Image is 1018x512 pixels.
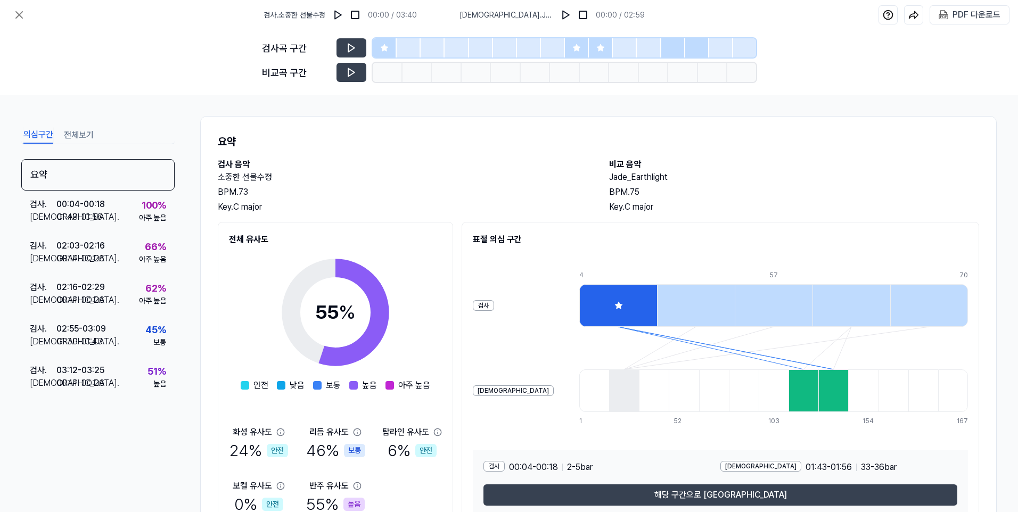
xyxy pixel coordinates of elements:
[561,10,571,20] img: play
[883,10,893,20] img: help
[142,198,166,212] div: 100 %
[596,10,645,21] div: 00:00 / 02:59
[262,498,283,511] div: 안전
[908,10,919,20] img: share
[139,295,166,307] div: 아주 높음
[56,377,104,390] div: 00:14 - 00:26
[350,10,360,20] img: stop
[509,461,558,474] span: 00:04 - 00:18
[56,335,103,348] div: 01:30 - 01:43
[218,171,588,184] h2: 소중한 선물수정
[953,8,1000,22] div: PDF 다운로드
[939,10,948,20] img: PDF Download
[56,198,105,211] div: 00:04 - 00:18
[806,461,852,474] span: 01:43 - 01:56
[415,444,437,457] div: 안전
[343,498,365,511] div: 높음
[344,444,365,457] div: 보통
[674,416,703,426] div: 52
[483,484,957,506] button: 해당 구간으로 [GEOGRAPHIC_DATA]
[267,444,288,457] div: 안전
[145,323,166,337] div: 45 %
[21,159,175,191] div: 요약
[473,300,494,311] div: 검사
[262,65,330,80] div: 비교곡 구간
[56,240,105,252] div: 02:03 - 02:16
[218,186,588,199] div: BPM. 73
[262,41,330,55] div: 검사곡 구간
[56,294,104,307] div: 00:14 - 00:26
[326,379,341,392] span: 보통
[233,480,272,492] div: 보컬 유사도
[578,10,588,20] img: stop
[483,461,505,472] div: 검사
[382,426,429,439] div: 탑라인 유사도
[388,439,437,463] div: 6 %
[56,323,106,335] div: 02:55 - 03:09
[567,461,593,474] span: 2 - 5 bar
[863,416,892,426] div: 154
[30,281,56,294] div: 검사 .
[264,10,325,21] span: 검사 . 소중한 선물수정
[145,281,166,295] div: 62 %
[30,335,56,348] div: [DEMOGRAPHIC_DATA] .
[218,158,588,171] h2: 검사 음악
[609,171,979,184] h2: Jade_Earthlight
[56,364,104,377] div: 03:12 - 03:25
[333,10,343,20] img: play
[579,416,609,426] div: 1
[959,270,968,280] div: 70
[309,480,349,492] div: 반주 유사도
[473,233,968,246] h2: 표절 의심 구간
[218,134,979,150] h1: 요약
[153,337,166,348] div: 보통
[30,211,56,224] div: [DEMOGRAPHIC_DATA] .
[30,294,56,307] div: [DEMOGRAPHIC_DATA] .
[861,461,897,474] span: 33 - 36 bar
[315,298,356,327] div: 55
[957,416,968,426] div: 167
[398,379,430,392] span: 아주 높음
[30,364,56,377] div: 검사 .
[339,301,356,324] span: %
[233,426,272,439] div: 화성 유사도
[459,10,553,21] span: [DEMOGRAPHIC_DATA] . Jade_Earthlight
[139,254,166,265] div: 아주 높음
[609,201,979,213] div: Key. C major
[139,212,166,224] div: 아주 높음
[145,240,166,254] div: 66 %
[30,323,56,335] div: 검사 .
[218,201,588,213] div: Key. C major
[153,378,166,390] div: 높음
[290,379,305,392] span: 낮음
[56,281,105,294] div: 02:16 - 02:29
[64,127,94,144] button: 전체보기
[609,158,979,171] h2: 비교 음악
[306,439,365,463] div: 46 %
[609,186,979,199] div: BPM. 75
[937,6,1003,24] button: PDF 다운로드
[579,270,657,280] div: 4
[30,240,56,252] div: 검사 .
[253,379,268,392] span: 안전
[362,379,377,392] span: 높음
[768,416,798,426] div: 103
[30,252,56,265] div: [DEMOGRAPHIC_DATA] .
[720,461,801,472] div: [DEMOGRAPHIC_DATA]
[30,377,56,390] div: [DEMOGRAPHIC_DATA] .
[147,364,166,378] div: 51 %
[769,270,847,280] div: 57
[473,385,554,396] div: [DEMOGRAPHIC_DATA]
[56,211,102,224] div: 01:43 - 01:56
[229,439,288,463] div: 24 %
[229,233,442,246] h2: 전체 유사도
[309,426,349,439] div: 리듬 유사도
[23,127,53,144] button: 의심구간
[56,252,104,265] div: 00:14 - 00:26
[368,10,417,21] div: 00:00 / 03:40
[30,198,56,211] div: 검사 .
